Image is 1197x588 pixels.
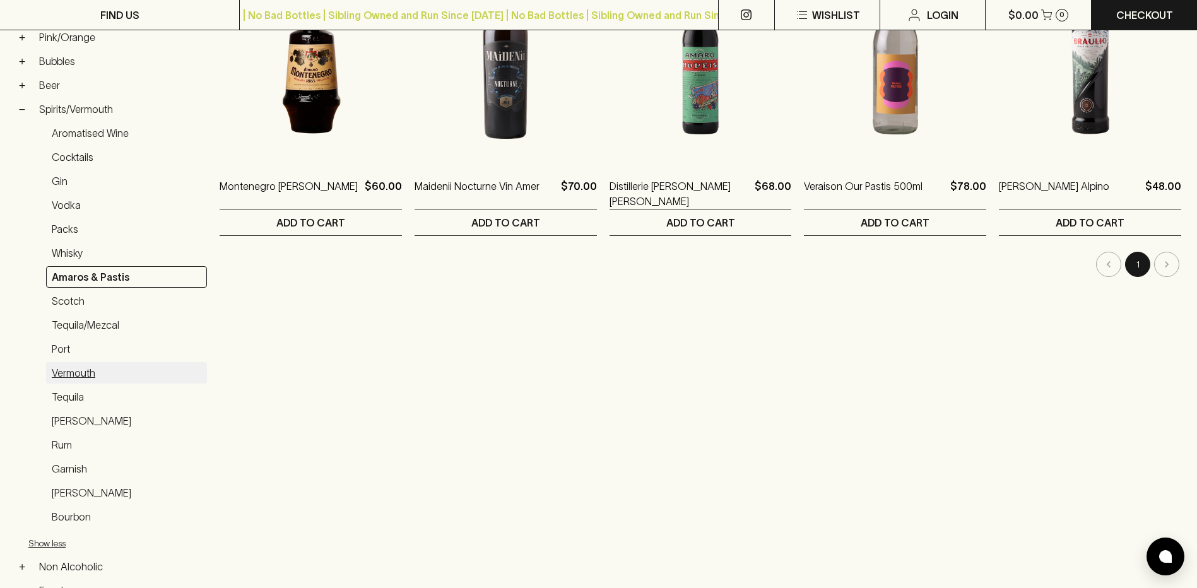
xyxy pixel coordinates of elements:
a: [PERSON_NAME] [46,482,207,503]
a: Rum [46,434,207,456]
a: Scotch [46,290,207,312]
a: Veraison Our Pastis 500ml [804,179,923,209]
a: Non Alcoholic [33,556,207,577]
a: Beer [33,74,207,96]
p: $70.00 [561,179,597,209]
a: Cocktails [46,146,207,168]
a: Gin [46,170,207,192]
button: ADD TO CART [610,209,792,235]
a: Tequila [46,386,207,408]
p: ADD TO CART [861,215,929,230]
p: Login [927,8,958,23]
p: ADD TO CART [666,215,735,230]
a: Whisky [46,242,207,264]
p: Wishlist [812,8,860,23]
a: Amaros & Pastis [46,266,207,288]
button: + [16,79,28,91]
button: ADD TO CART [415,209,597,235]
a: Spirits/Vermouth [33,98,207,120]
p: $60.00 [365,179,402,209]
p: ADD TO CART [1056,215,1124,230]
a: Port [46,338,207,360]
button: page 1 [1125,252,1150,277]
p: ADD TO CART [276,215,345,230]
a: Vodka [46,194,207,216]
button: + [16,31,28,44]
a: [PERSON_NAME] [46,410,207,432]
button: + [16,560,28,573]
button: + [16,55,28,68]
a: Maidenii Nocturne Vin Amer [415,179,540,209]
p: 0 [1059,11,1064,18]
button: − [16,103,28,115]
a: Vermouth [46,362,207,384]
a: [PERSON_NAME] Alpino [999,179,1109,209]
a: Bubbles [33,50,207,72]
a: Bourbon [46,506,207,527]
nav: pagination navigation [220,252,1181,277]
button: ADD TO CART [220,209,402,235]
button: ADD TO CART [804,209,986,235]
a: Montenegro [PERSON_NAME] [220,179,358,209]
a: Pink/Orange [33,26,207,48]
img: bubble-icon [1159,550,1172,563]
p: $78.00 [950,179,986,209]
a: Packs [46,218,207,240]
a: Distillerie [PERSON_NAME] [PERSON_NAME] [610,179,750,209]
a: Garnish [46,458,207,479]
button: ADD TO CART [999,209,1181,235]
p: $48.00 [1145,179,1181,209]
button: Show less [28,530,194,556]
p: FIND US [100,8,139,23]
p: Checkout [1116,8,1173,23]
p: $0.00 [1008,8,1039,23]
a: Tequila/Mezcal [46,314,207,336]
a: Aromatised Wine [46,122,207,144]
p: $68.00 [755,179,791,209]
p: ADD TO CART [471,215,540,230]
